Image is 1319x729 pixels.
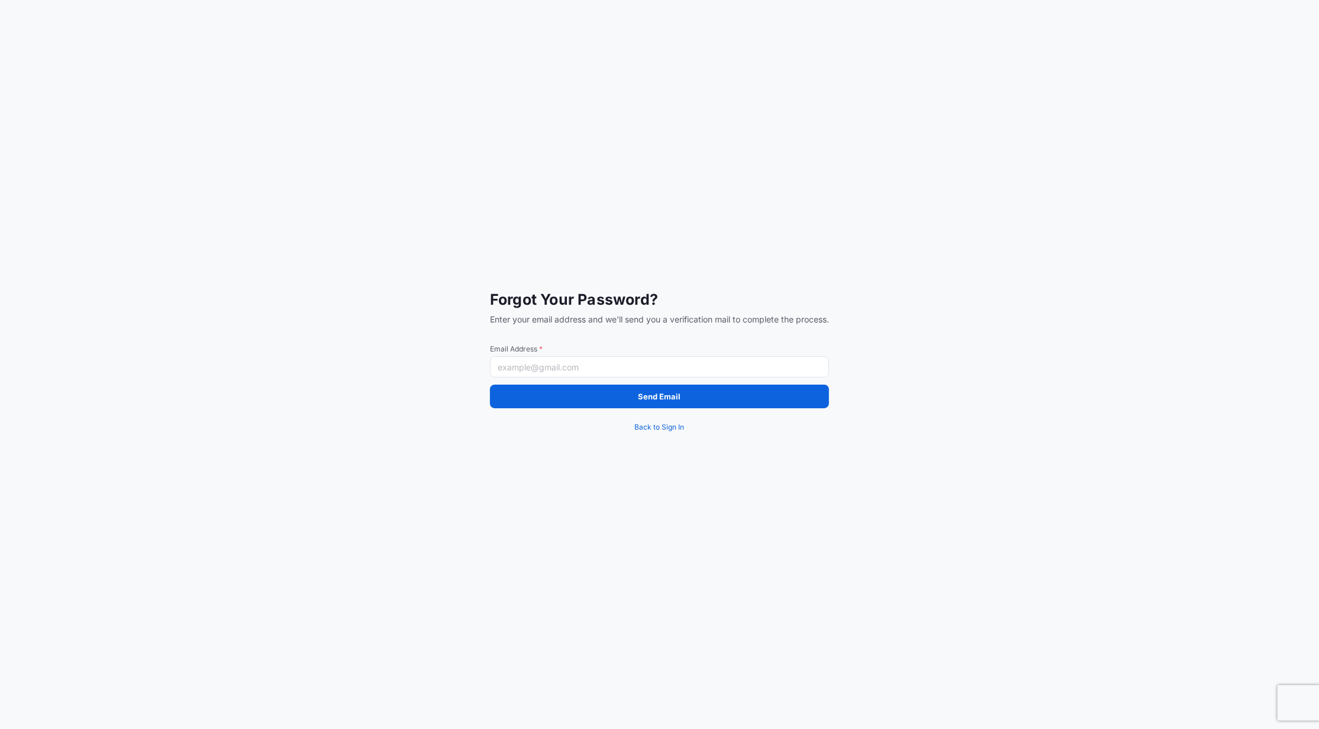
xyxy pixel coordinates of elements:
[635,421,685,433] span: Back to Sign In
[490,344,829,354] span: Email Address
[490,356,829,378] input: example@gmail.com
[490,385,829,408] button: Send Email
[490,314,829,325] span: Enter your email address and we'll send you a verification mail to complete the process.
[490,290,829,309] span: Forgot Your Password?
[490,415,829,439] a: Back to Sign In
[638,391,681,402] p: Send Email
